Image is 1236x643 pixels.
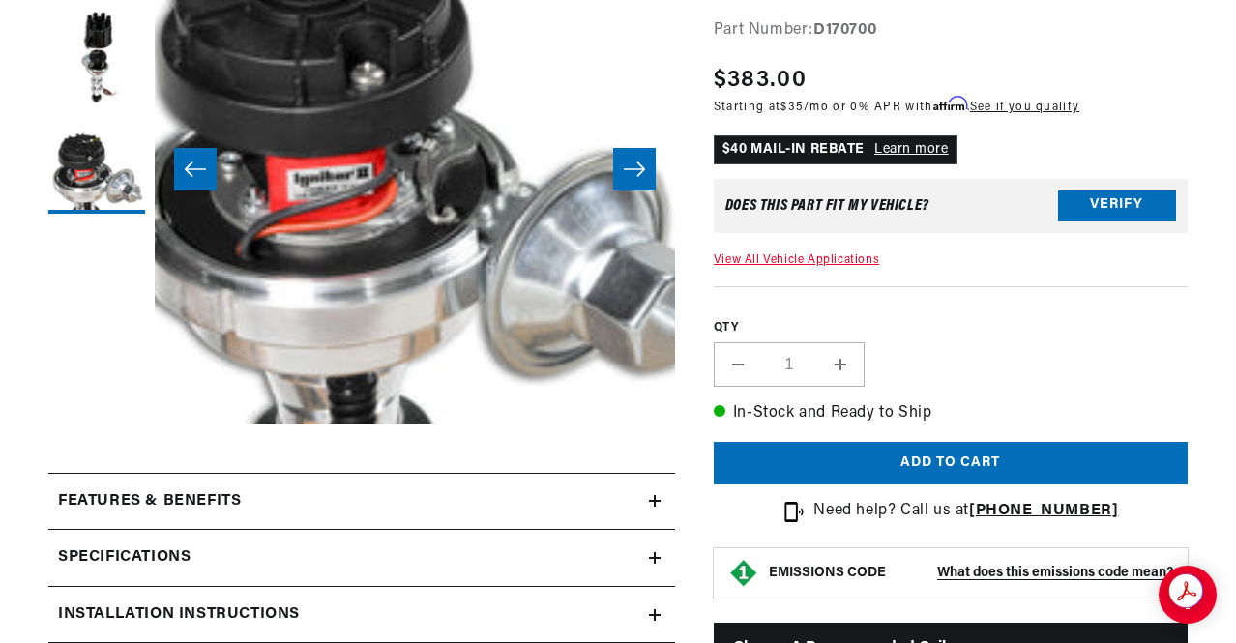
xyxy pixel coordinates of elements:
strong: EMISSIONS CODE [769,566,886,580]
summary: Installation instructions [48,587,675,643]
button: EMISSIONS CODEWhat does this emissions code mean? [769,565,1173,582]
h2: Features & Benefits [58,489,241,514]
p: In-Stock and Ready to Ship [714,401,1188,426]
a: View All Vehicle Applications [714,254,879,266]
summary: Specifications [48,530,675,586]
button: Load image 3 in gallery view [48,117,145,214]
div: Part Number: [714,18,1188,44]
a: Learn more [874,142,949,157]
span: Affirm [933,97,967,111]
button: Slide left [174,148,217,190]
span: $383.00 [714,63,807,98]
p: Need help? Call us at [813,499,1118,524]
summary: Features & Benefits [48,474,675,530]
button: Verify [1058,190,1176,221]
h2: Installation instructions [58,602,300,628]
a: See if you qualify - Learn more about Affirm Financing (opens in modal) [970,102,1079,113]
label: QTY [714,320,1188,336]
h2: Specifications [58,545,191,570]
span: $35 [780,102,804,113]
button: Add to cart [714,442,1188,485]
div: Does This part fit My vehicle? [725,198,929,214]
button: Load image 2 in gallery view [48,11,145,107]
img: Emissions code [728,558,759,589]
a: [PHONE_NUMBER] [969,503,1118,518]
p: $40 MAIL-IN REBATE [714,135,957,164]
strong: What does this emissions code mean? [937,566,1173,580]
p: Starting at /mo or 0% APR with . [714,98,1079,116]
strong: D170700 [813,22,876,38]
button: Slide right [613,148,656,190]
